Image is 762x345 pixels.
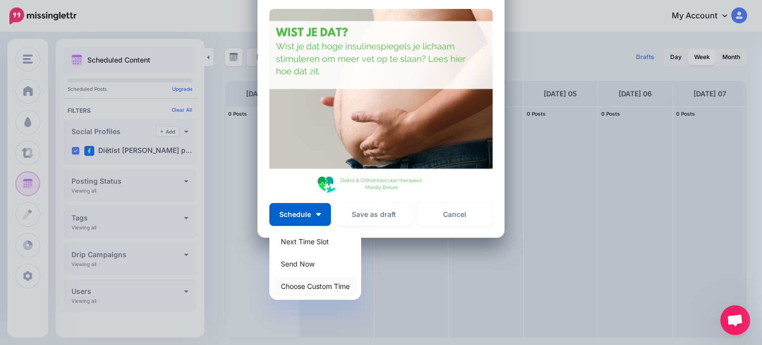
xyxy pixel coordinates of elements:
[269,203,331,226] button: Schedule
[273,254,357,274] a: Send Now
[417,203,493,226] a: Cancel
[269,228,361,300] div: Schedule
[269,9,493,196] img: JIHHAP9E1CA4JR7DLO5U2YKJ11HXW6VA.png
[316,213,321,216] img: arrow-down-white.png
[279,211,311,218] span: Schedule
[273,232,357,251] a: Next Time Slot
[273,276,357,296] a: Choose Custom Time
[336,203,412,226] button: Save as draft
